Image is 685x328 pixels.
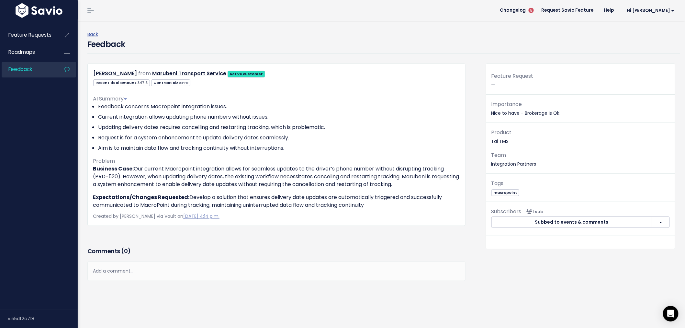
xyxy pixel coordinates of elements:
span: Pro [182,80,188,85]
strong: Expectations/Changes Requested: [93,193,189,201]
a: Feedback [2,62,54,77]
h4: Feedback [87,39,125,50]
span: 0 [124,247,128,255]
strong: Active customer [230,71,263,76]
p: Develop a solution that ensures delivery date updates are automatically triggered and successfull... [93,193,460,209]
span: Feature Requests [8,31,51,38]
li: Updating delivery dates requires cancelling and restarting tracking, which is problematic. [98,123,460,131]
strong: Business Case: [93,165,134,172]
div: Open Intercom Messenger [663,306,679,322]
span: <p><strong>Subscribers</strong><br><br> - Ashley Melgarejo<br> </p> [524,208,544,215]
span: Product [491,129,512,136]
a: Request Savio Feature [536,6,599,15]
span: macropoint [491,189,519,196]
span: Feature Request [491,72,533,80]
p: Our current Macropoint integration allows for seamless updates to the driver’s phone number witho... [93,165,460,188]
span: 347.5 [138,80,148,85]
span: from [138,70,151,77]
h3: Comments ( ) [87,247,466,256]
a: Marubeni Transport Service [152,70,226,77]
span: Created by [PERSON_NAME] via Vault on [93,213,219,219]
span: Hi [PERSON_NAME] [627,8,675,13]
li: Feedback concerns Macropoint integration issues. [98,103,460,111]
a: Hi [PERSON_NAME] [619,6,680,16]
a: Feature Requests [2,28,54,42]
li: Current integration allows updating phone numbers without issues. [98,113,460,121]
a: [PERSON_NAME] [93,70,137,77]
span: Importance [491,100,522,108]
span: Team [491,151,506,159]
span: Changelog [500,8,526,13]
span: Contract size: [151,79,190,86]
span: 5 [529,8,534,13]
span: Feedback [8,66,32,73]
button: Subbed to events & comments [491,217,652,228]
a: Roadmaps [2,45,54,60]
span: Tags [491,180,504,187]
span: Recent deal amount: [93,79,150,86]
span: Subscribers [491,208,522,215]
div: v.e5df2c718 [8,310,78,327]
div: — [486,72,675,95]
a: macropoint [491,189,519,195]
span: AI Summary [93,95,127,102]
div: Add a comment... [87,262,466,281]
span: Roadmaps [8,49,35,55]
span: Problem [93,157,115,165]
li: Request is for a system enhancement to update delivery dates seamlessly. [98,134,460,142]
a: Help [599,6,619,15]
img: logo-white.9d6f32f41409.svg [14,3,64,18]
a: Back [87,31,98,38]
p: Integration Partners [491,151,670,168]
a: [DATE] 4:14 p.m. [183,213,219,219]
p: Nice to have - Brokerage is Ok [491,100,670,117]
li: Aim is to maintain data flow and tracking continuity without interruptions. [98,144,460,152]
p: Tai TMS [491,128,670,146]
